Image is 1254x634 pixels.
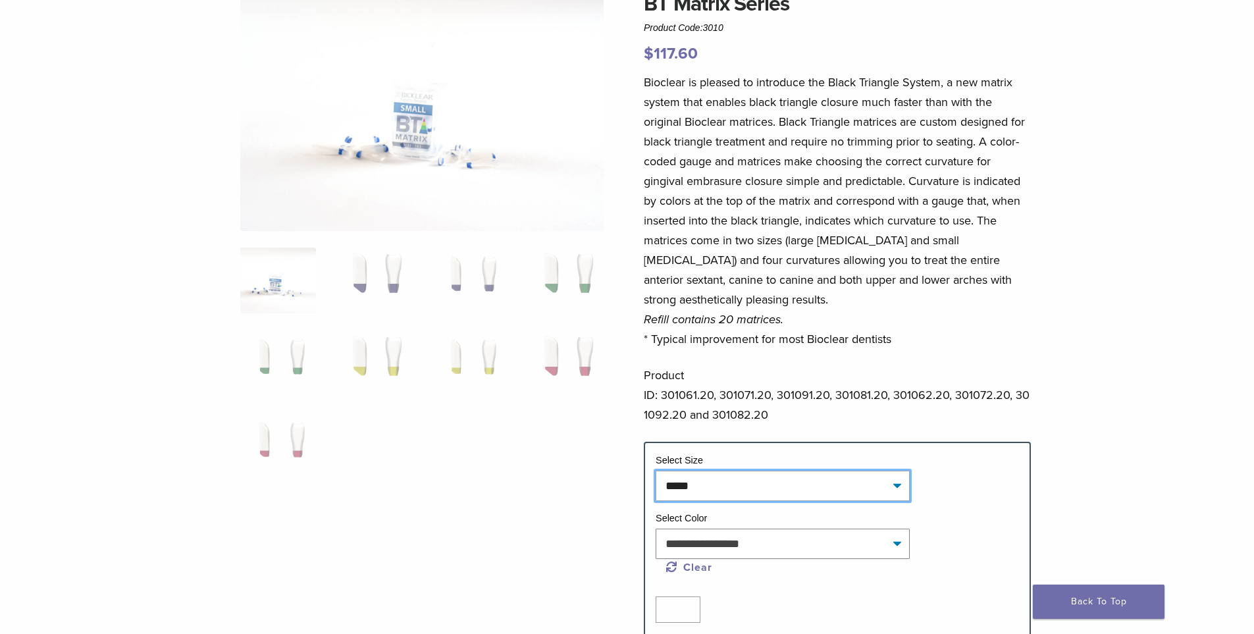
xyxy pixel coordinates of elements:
[666,561,712,574] a: Clear
[644,312,783,327] em: Refill contains 20 matrices.
[432,248,508,313] img: BT Matrix Series - Image 3
[644,44,654,63] span: $
[644,365,1031,425] p: Product ID: 301061.20, 301071.20, 301091.20, 301081.20, 301062.20, 301072.20, 301092.20 and 30108...
[703,22,723,33] span: 3010
[527,330,603,396] img: BT Matrix Series - Image 8
[656,513,707,523] label: Select Color
[432,330,508,396] img: BT Matrix Series - Image 7
[1033,585,1164,619] a: Back To Top
[336,330,411,396] img: BT Matrix Series - Image 6
[336,248,411,313] img: BT Matrix Series - Image 2
[240,248,316,313] img: Anterior-Black-Triangle-Series-Matrices-324x324.jpg
[644,44,698,63] bdi: 117.60
[240,330,316,396] img: BT Matrix Series - Image 5
[656,455,703,465] label: Select Size
[527,248,603,313] img: BT Matrix Series - Image 4
[240,413,316,479] img: BT Matrix Series - Image 9
[644,22,723,33] span: Product Code:
[644,72,1031,349] p: Bioclear is pleased to introduce the Black Triangle System, a new matrix system that enables blac...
